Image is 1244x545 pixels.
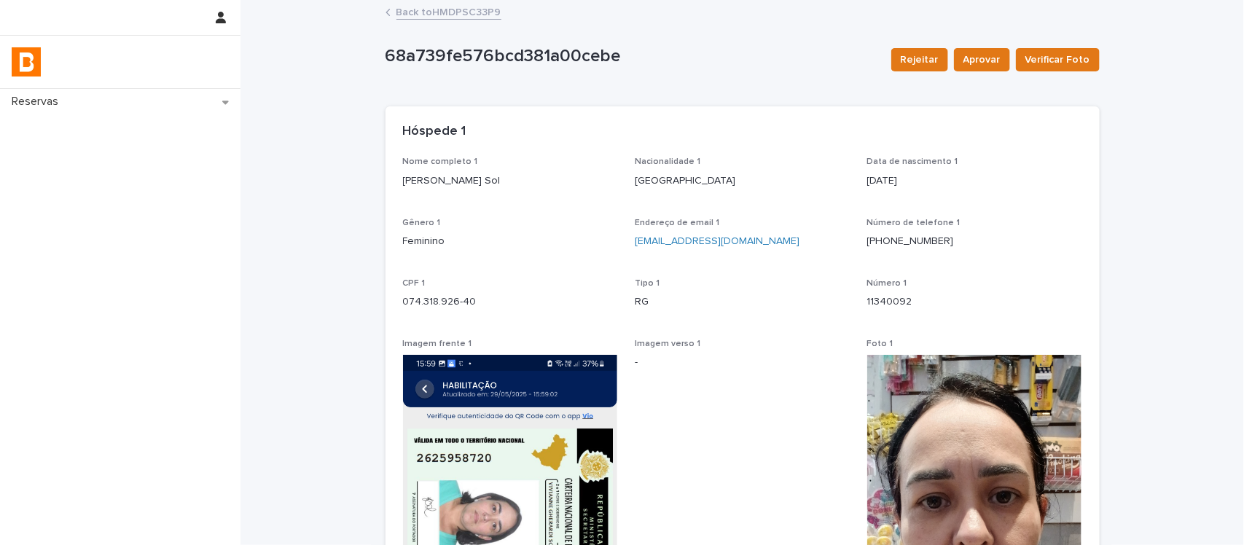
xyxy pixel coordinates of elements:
[635,236,799,246] a: [EMAIL_ADDRESS][DOMAIN_NAME]
[635,157,700,166] span: Nacionalidade 1
[954,48,1010,71] button: Aprovar
[635,219,719,227] span: Endereço de email 1
[891,48,948,71] button: Rejeitar
[635,340,700,348] span: Imagem verso 1
[403,279,426,288] span: CPF 1
[403,234,618,249] p: Feminino
[403,124,466,140] h2: Hóspede 1
[403,173,618,189] p: [PERSON_NAME] Sol
[867,279,907,288] span: Número 1
[963,52,1001,67] span: Aprovar
[403,219,441,227] span: Gênero 1
[403,340,472,348] span: Imagem frente 1
[867,340,893,348] span: Foto 1
[403,157,478,166] span: Nome completo 1
[635,173,850,189] p: [GEOGRAPHIC_DATA]
[901,52,939,67] span: Rejeitar
[386,46,880,67] p: 68a739fe576bcd381a00cebe
[1016,48,1100,71] button: Verificar Foto
[867,157,958,166] span: Data de nascimento 1
[635,294,850,310] p: RG
[1025,52,1090,67] span: Verificar Foto
[867,294,1082,310] p: 11340092
[867,173,1082,189] p: [DATE]
[6,95,70,109] p: Reservas
[867,236,954,246] a: [PHONE_NUMBER]
[635,355,850,370] p: -
[12,47,41,77] img: zVaNuJHRTjyIjT5M9Xd5
[403,294,618,310] p: 074.318.926-40
[635,279,660,288] span: Tipo 1
[867,219,961,227] span: Número de telefone 1
[396,3,501,20] a: Back toHMDPSC33P9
